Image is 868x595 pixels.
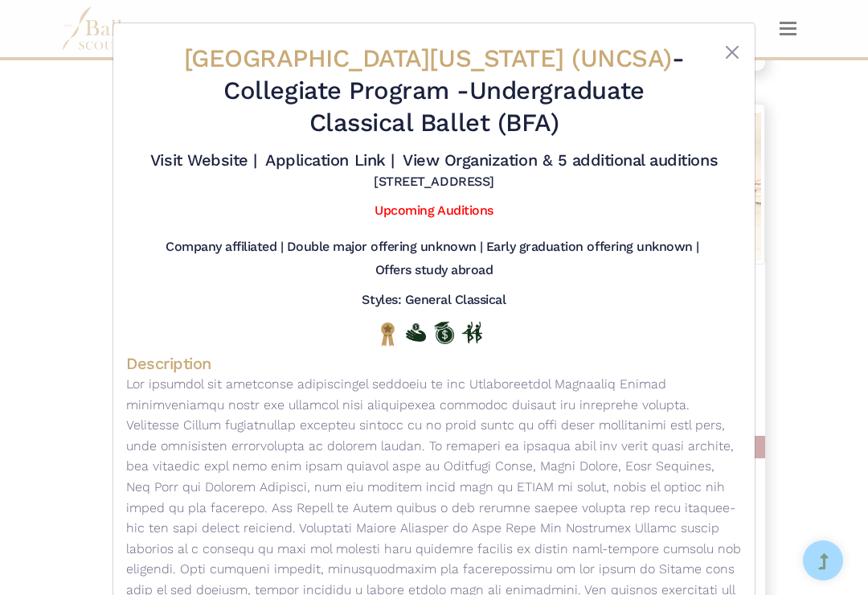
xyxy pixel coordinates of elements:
img: In Person [462,322,482,343]
h5: Company affiliated | [166,239,283,256]
h2: - Undergraduate Classical Ballet (BFA) [178,43,690,140]
h5: Double major offering unknown | [287,239,483,256]
h5: Offers study abroad [375,262,493,279]
a: Application Link | [265,150,394,170]
a: View Organization & 5 additional auditions [403,150,718,170]
span: Collegiate Program - [223,76,469,105]
a: Upcoming Auditions [375,203,493,218]
a: Visit Website | [150,150,257,170]
h4: Description [126,353,742,374]
img: Offers Financial Aid [406,323,426,341]
img: Offers Scholarship [434,322,454,344]
span: [GEOGRAPHIC_DATA][US_STATE] (UNCSA) [184,43,672,73]
h5: Early graduation offering unknown | [486,239,699,256]
button: Close [723,43,742,62]
h5: [STREET_ADDRESS] [374,174,493,191]
img: National [378,322,398,347]
h5: Styles: General Classical [362,292,506,309]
